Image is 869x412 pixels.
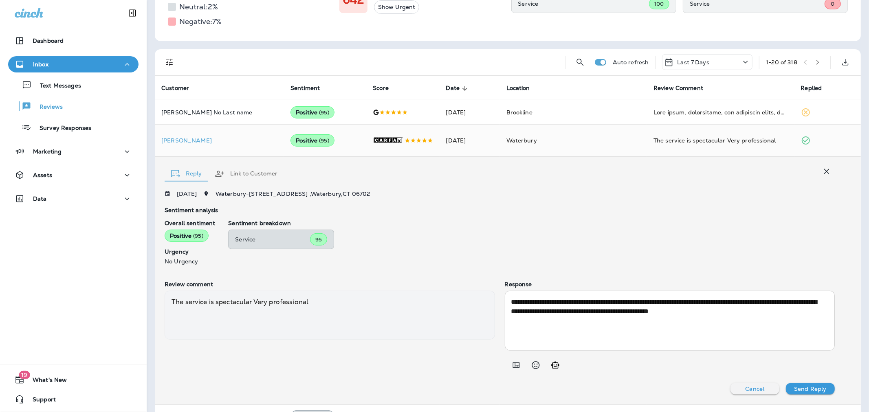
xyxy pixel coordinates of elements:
button: Send Reply [786,383,835,394]
p: Cancel [746,386,765,392]
p: Response [505,281,835,287]
p: Review comment [165,281,495,287]
p: Sentiment breakdown [228,220,835,226]
p: Assets [33,172,52,178]
span: Review Comment [653,85,714,92]
div: Rock solid, trustworthy, and competent staff, especially the shop manager. No one ever tried to u... [653,108,788,116]
p: Text Messages [32,82,81,90]
p: Inbox [33,61,48,68]
span: Waterbury [506,137,537,144]
span: Replied [801,85,822,92]
p: Marketing [33,148,62,155]
td: [DATE] [440,100,500,125]
p: Send Reply [794,386,826,392]
button: Add in a premade template [508,357,524,373]
span: Brookline [506,109,532,116]
button: Inbox [8,56,139,72]
button: Support [8,391,139,408]
span: Review Comment [653,85,703,92]
button: Filters [161,54,178,70]
h5: Negative: 7 % [179,15,222,28]
button: 19What's New [8,372,139,388]
button: Select an emoji [528,357,544,373]
p: Service [690,0,825,7]
p: Service [518,0,649,7]
span: Date [446,85,471,92]
p: Service [235,236,310,243]
p: [PERSON_NAME] [161,137,277,144]
div: Positive [165,230,209,242]
span: Score [373,85,389,92]
button: Collapse Sidebar [121,5,144,21]
p: Overall sentiment [165,220,215,226]
h5: Neutral: 2 % [179,0,218,13]
button: Survey Responses [8,119,139,136]
div: 1 - 20 of 318 [766,59,797,66]
span: 19 [19,371,30,379]
span: Waterbury - [STREET_ADDRESS] , Waterbury , CT 06702 [216,190,370,197]
span: Score [373,85,399,92]
span: Customer [161,85,200,92]
p: Auto refresh [613,59,649,66]
button: Search Reviews [572,54,588,70]
button: Show Urgent [374,0,419,14]
p: Last 7 Days [677,59,709,66]
span: Date [446,85,460,92]
p: [PERSON_NAME] No Last name [161,109,277,116]
span: ( 95 ) [193,232,203,239]
span: Sentiment [290,85,330,92]
span: Location [506,85,530,92]
button: Cancel [730,383,779,394]
span: 95 [315,236,322,243]
p: Reviews [31,103,63,111]
div: Positive [290,134,334,147]
span: Sentiment [290,85,320,92]
span: 100 [654,0,664,7]
p: Sentiment analysis [165,207,835,213]
p: Survey Responses [31,125,91,132]
button: Assets [8,167,139,183]
td: [DATE] [440,125,500,156]
p: No Urgency [165,258,215,265]
p: [DATE] [177,191,197,197]
span: 0 [831,0,834,7]
span: What's New [24,377,67,386]
button: Data [8,191,139,207]
span: Customer [161,85,189,92]
button: Marketing [8,143,139,160]
p: Dashboard [33,37,64,44]
div: The service is spectacular Very professional [165,291,495,340]
button: Text Messages [8,77,139,94]
button: Generate AI response [547,357,563,373]
button: Dashboard [8,33,139,49]
span: Location [506,85,541,92]
span: ( 95 ) [319,137,329,144]
p: Urgency [165,248,215,255]
div: The service is spectacular Very professional [653,136,788,145]
button: Export as CSV [837,54,854,70]
button: Link to Customer [208,159,284,188]
span: Support [24,396,56,406]
div: Click to view Customer Drawer [161,137,277,144]
button: Reply [165,159,208,188]
div: Positive [290,106,334,118]
span: ( 95 ) [319,109,329,116]
button: Reviews [8,98,139,115]
span: Replied [801,85,833,92]
p: Data [33,195,47,202]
